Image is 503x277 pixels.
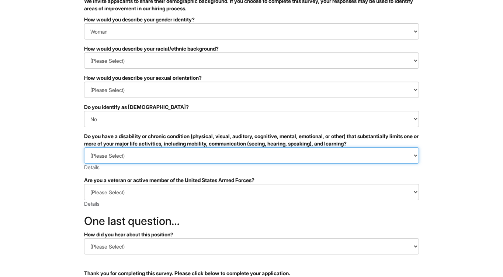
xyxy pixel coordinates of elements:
div: How did you hear about this position? [84,231,419,238]
a: Details [84,164,100,170]
select: How would you describe your racial/ethnic background? [84,52,419,69]
div: Do you have a disability or chronic condition (physical, visual, auditory, cognitive, mental, emo... [84,133,419,147]
div: How would you describe your gender identity? [84,16,419,23]
div: How would you describe your sexual orientation? [84,74,419,82]
select: Do you have a disability or chronic condition (physical, visual, auditory, cognitive, mental, emo... [84,147,419,164]
select: How would you describe your sexual orientation? [84,82,419,98]
div: Do you identify as [DEMOGRAPHIC_DATA]? [84,103,419,111]
p: Thank you for completing this survey. Please click below to complete your application. [84,270,419,277]
h2: One last question… [84,215,419,227]
select: Do you identify as transgender? [84,111,419,127]
div: Are you a veteran or active member of the United States Armed Forces? [84,177,419,184]
div: How would you describe your racial/ethnic background? [84,45,419,52]
a: Details [84,201,100,207]
select: How would you describe your gender identity? [84,23,419,40]
select: Are you a veteran or active member of the United States Armed Forces? [84,184,419,200]
select: How did you hear about this position? [84,238,419,254]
